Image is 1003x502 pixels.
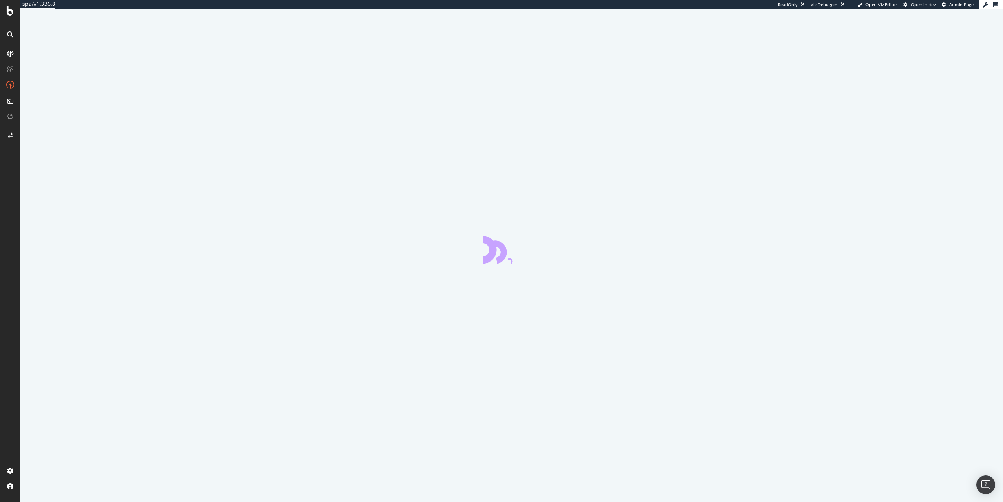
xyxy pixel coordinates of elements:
a: Open in dev [903,2,936,8]
div: Open Intercom Messenger [976,475,995,494]
span: Open in dev [911,2,936,7]
div: ReadOnly: [778,2,799,8]
div: Viz Debugger: [811,2,839,8]
a: Open Viz Editor [858,2,898,8]
a: Admin Page [942,2,974,8]
span: Open Viz Editor [865,2,898,7]
span: Admin Page [949,2,974,7]
div: animation [483,235,540,264]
